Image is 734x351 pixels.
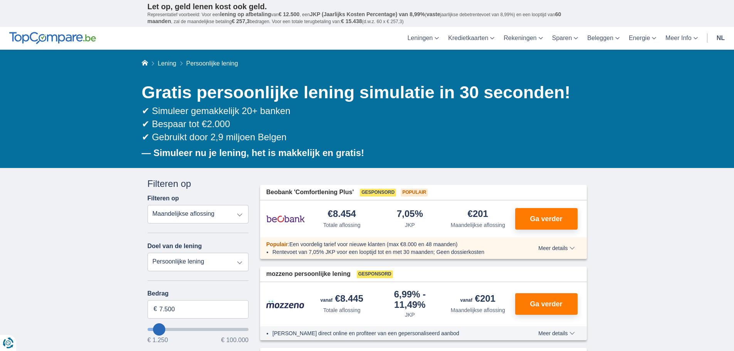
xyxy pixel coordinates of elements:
div: 7,05% [397,209,423,220]
span: Meer details [538,245,574,251]
label: Doel van de lening [148,243,202,250]
a: Home [142,60,148,67]
a: Meer Info [661,27,702,50]
button: Ga verder [515,208,578,230]
a: Sparen [548,27,583,50]
span: Een voordelig tarief voor nieuwe klanten (max €8.000 en 48 maanden) [289,241,458,247]
button: Ga verder [515,293,578,315]
div: 6,99% [379,290,441,309]
span: lening op afbetaling [220,11,271,17]
div: ✔ Simuleer gemakkelijk 20+ banken ✔ Bespaar tot €2.000 ✔ Gebruikt door 2,9 miljoen Belgen [142,104,587,144]
span: € [154,305,157,314]
b: — Simuleer nu je lening, het is makkelijk en gratis! [142,148,364,158]
div: JKP [405,311,415,319]
a: Beleggen [583,27,624,50]
label: Filteren op [148,195,179,202]
input: wantToBorrow [148,328,249,331]
div: Filteren op [148,177,249,190]
a: Rekeningen [499,27,547,50]
div: Maandelijkse aflossing [451,306,505,314]
div: €8.454 [328,209,356,220]
span: Meer details [538,331,574,336]
p: Representatief voorbeeld: Voor een van , een ( jaarlijkse debetrentevoet van 8,99%) en een loopti... [148,11,587,25]
span: Ga verder [530,215,562,222]
span: € 257,3 [232,18,250,24]
img: product.pl.alt Mozzeno [266,300,305,309]
img: product.pl.alt Beobank [266,209,305,228]
li: Rentevoet van 7,05% JKP voor een looptijd tot en met 30 maanden; Geen dossierkosten [272,248,510,256]
span: € 12.500 [279,11,300,17]
span: vaste [427,11,440,17]
div: JKP [405,221,415,229]
span: mozzeno persoonlijke lening [266,270,351,279]
div: €8.445 [321,294,363,305]
div: Maandelijkse aflossing [451,221,505,229]
div: Totale aflossing [323,221,361,229]
div: €201 [468,209,488,220]
span: JKP (Jaarlijks Kosten Percentage) van 8,99% [310,11,425,17]
button: Meer details [532,245,580,251]
span: Gesponsord [360,189,396,196]
a: Kredietkaarten [443,27,499,50]
div: : [260,240,516,248]
span: Gesponsord [357,270,393,278]
p: Let op, geld lenen kost ook geld. [148,2,587,11]
a: nl [712,27,729,50]
button: Meer details [532,330,580,336]
span: Beobank 'Comfortlening Plus' [266,188,354,197]
div: Totale aflossing [323,306,361,314]
a: Lening [158,60,176,67]
img: TopCompare [9,32,96,44]
h1: Gratis persoonlijke lening simulatie in 30 seconden! [142,81,587,104]
label: Bedrag [148,290,249,297]
span: € 100.000 [221,337,249,343]
a: Leningen [403,27,443,50]
span: Persoonlijke lening [186,60,238,67]
span: 60 maanden [148,11,561,24]
li: [PERSON_NAME] direct online en profiteer van een gepersonaliseerd aanbod [272,329,510,337]
div: €201 [460,294,495,305]
a: Energie [624,27,661,50]
span: € 1.250 [148,337,168,343]
span: Ga verder [530,301,562,307]
span: Populair [401,189,428,196]
span: € 15.438 [341,18,362,24]
span: Populair [266,241,288,247]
